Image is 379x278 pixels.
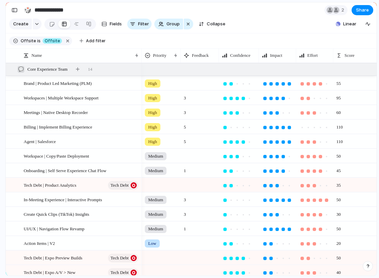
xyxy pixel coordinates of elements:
[13,21,28,27] span: Create
[334,76,343,87] span: 55
[148,109,157,116] span: High
[307,52,318,59] span: Effort
[127,19,152,29] button: Filter
[24,108,88,116] span: Meetings | Native Desktop Recorder
[24,268,75,276] span: Tech Debt | Expo A/V > New
[148,80,157,87] span: High
[37,38,41,44] span: is
[148,138,157,145] span: High
[148,211,163,218] span: Medium
[31,52,42,59] span: Name
[24,123,92,131] span: Billing | Implement Billing Experience
[196,19,228,29] button: Collapse
[27,66,68,73] span: Core Experience Team
[9,19,32,29] button: Create
[270,52,282,59] span: Impact
[334,164,343,174] span: 45
[334,120,345,131] span: 110
[110,181,129,190] span: Tech Debt
[181,164,189,174] span: 1
[108,181,138,190] button: Tech Debt
[334,265,343,276] span: 40
[181,222,189,232] span: 1
[148,196,163,203] span: Medium
[18,66,24,73] div: 💬
[181,120,189,131] span: 5
[148,167,163,174] span: Medium
[86,38,106,44] span: Add filter
[45,38,60,44] span: Offsite
[334,251,343,261] span: 50
[166,21,180,27] span: Group
[334,149,343,160] span: 50
[75,36,110,46] button: Add filter
[36,37,42,45] button: is
[334,91,343,101] span: 95
[110,268,129,277] span: Tech Debt
[341,7,346,14] span: 2
[108,254,138,262] button: Tech Debt
[334,135,345,145] span: 110
[207,21,225,27] span: Collapse
[334,207,343,218] span: 30
[24,166,107,174] span: Onboarding | Self Serve Experience Chat Flow
[148,153,163,160] span: Medium
[24,239,55,247] span: Action Items | V2
[352,5,373,15] button: Share
[24,254,82,261] span: Tech Debt | Expo Preview Builds
[88,66,92,73] span: 14
[344,52,355,59] span: Score
[333,19,359,29] button: Linear
[108,268,138,277] button: Tech Debt
[41,37,63,45] button: Offsite
[181,106,189,116] span: 3
[334,222,343,232] span: 50
[334,193,343,203] span: 50
[148,95,157,101] span: High
[334,236,343,247] span: 20
[99,19,125,29] button: Fields
[24,5,31,15] div: 🎲
[21,38,36,44] span: Offsite
[24,79,92,87] span: Brand | Product Led Marketing (PLM)
[138,21,149,27] span: Filter
[24,195,102,203] span: In-Meeting Experience | Interactive Prompts
[148,240,156,247] span: Low
[356,7,369,14] span: Share
[24,225,85,232] span: UI/UX | Navigation Flow Revamp
[343,21,356,27] span: Linear
[110,253,129,263] span: Tech Debt
[181,193,189,203] span: 3
[334,106,343,116] span: 60
[148,226,163,232] span: Medium
[24,181,76,189] span: Tech Debt | Product Analytics
[110,21,122,27] span: Fields
[181,135,189,145] span: 5
[181,91,189,101] span: 3
[181,207,189,218] span: 3
[24,94,98,101] span: Workspaces | Multiple Workspace Support
[154,19,183,29] button: Group
[192,52,209,59] span: Feedback
[153,52,166,59] span: Priority
[24,137,56,145] span: Agent | Salesforce
[24,210,89,218] span: Create Quick Clips (TikTok) Insights
[230,52,250,59] span: Confidence
[22,5,33,16] button: 🎲
[24,152,89,160] span: Workspace | Copy/Paste Deployment
[334,178,343,189] span: 35
[148,124,157,131] span: High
